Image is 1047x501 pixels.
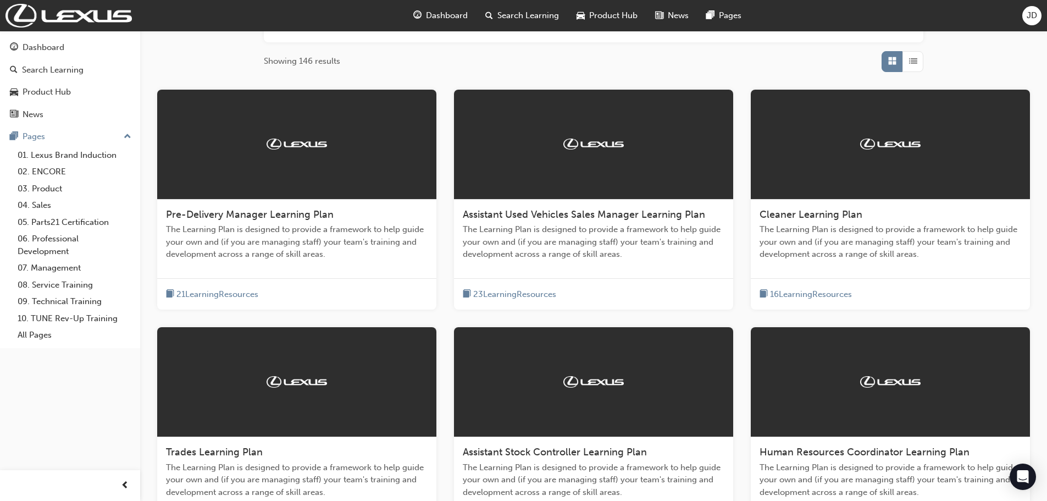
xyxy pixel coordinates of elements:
[10,110,18,120] span: news-icon
[13,147,136,164] a: 01. Lexus Brand Induction
[13,180,136,197] a: 03. Product
[4,126,136,147] button: Pages
[760,288,852,301] button: book-icon16LearningResources
[166,223,428,261] span: The Learning Plan is designed to provide a framework to help guide your own and (if you are manag...
[4,104,136,125] a: News
[13,327,136,344] a: All Pages
[166,288,174,301] span: book-icon
[760,208,862,221] span: Cleaner Learning Plan
[10,43,18,53] span: guage-icon
[454,90,733,310] a: TrakAssistant Used Vehicles Sales Manager Learning PlanThe Learning Plan is designed to provide a...
[10,132,18,142] span: pages-icon
[23,41,64,54] div: Dashboard
[860,139,921,150] img: Trak
[22,64,84,76] div: Search Learning
[760,288,768,301] span: book-icon
[770,288,852,301] span: 16 Learning Resources
[166,461,428,499] span: The Learning Plan is designed to provide a framework to help guide your own and (if you are manag...
[4,35,136,126] button: DashboardSearch LearningProduct HubNews
[655,9,663,23] span: news-icon
[10,65,18,75] span: search-icon
[13,310,136,327] a: 10. TUNE Rev-Up Training
[563,139,624,150] img: Trak
[568,4,646,27] a: car-iconProduct Hub
[124,130,131,144] span: up-icon
[166,208,334,221] span: Pre-Delivery Manager Learning Plan
[497,9,559,22] span: Search Learning
[1027,9,1037,22] span: JD
[1022,6,1042,25] button: JD
[267,139,327,150] img: Trak
[121,479,129,493] span: prev-icon
[13,277,136,294] a: 08. Service Training
[267,376,327,387] img: Trak
[463,288,556,301] button: book-icon23LearningResources
[589,9,638,22] span: Product Hub
[4,60,136,80] a: Search Learning
[1010,464,1036,490] div: Open Intercom Messenger
[23,130,45,143] div: Pages
[13,214,136,231] a: 05. Parts21 Certification
[463,446,647,458] span: Assistant Stock Controller Learning Plan
[463,208,705,221] span: Assistant Used Vehicles Sales Manager Learning Plan
[13,260,136,277] a: 07. Management
[477,4,568,27] a: search-iconSearch Learning
[760,461,1021,499] span: The Learning Plan is designed to provide a framework to help guide your own and (if you are manag...
[577,9,585,23] span: car-icon
[13,197,136,214] a: 04. Sales
[909,55,917,68] span: List
[426,9,468,22] span: Dashboard
[13,163,136,180] a: 02. ENCORE
[23,86,71,98] div: Product Hub
[463,461,724,499] span: The Learning Plan is designed to provide a framework to help guide your own and (if you are manag...
[751,90,1030,310] a: TrakCleaner Learning PlanThe Learning Plan is designed to provide a framework to help guide your ...
[760,446,970,458] span: Human Resources Coordinator Learning Plan
[13,230,136,260] a: 06. Professional Development
[860,376,921,387] img: Trak
[473,288,556,301] span: 23 Learning Resources
[4,82,136,102] a: Product Hub
[405,4,477,27] a: guage-iconDashboard
[463,288,471,301] span: book-icon
[166,288,258,301] button: book-icon21LearningResources
[646,4,697,27] a: news-iconNews
[697,4,750,27] a: pages-iconPages
[463,223,724,261] span: The Learning Plan is designed to provide a framework to help guide your own and (if you are manag...
[176,288,258,301] span: 21 Learning Resources
[157,90,436,310] a: TrakPre-Delivery Manager Learning PlanThe Learning Plan is designed to provide a framework to hel...
[5,4,132,27] img: Trak
[563,376,624,387] img: Trak
[166,446,263,458] span: Trades Learning Plan
[668,9,689,22] span: News
[4,37,136,58] a: Dashboard
[413,9,422,23] span: guage-icon
[264,55,340,68] span: Showing 146 results
[706,9,714,23] span: pages-icon
[23,108,43,121] div: News
[10,87,18,97] span: car-icon
[719,9,741,22] span: Pages
[485,9,493,23] span: search-icon
[13,293,136,310] a: 09. Technical Training
[888,55,896,68] span: Grid
[760,223,1021,261] span: The Learning Plan is designed to provide a framework to help guide your own and (if you are manag...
